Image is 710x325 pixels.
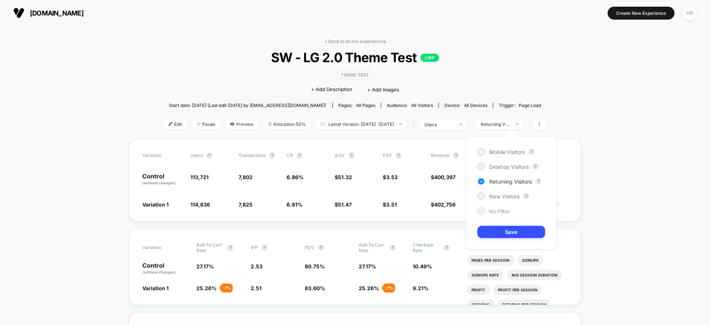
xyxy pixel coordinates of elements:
[142,242,183,253] span: Variation
[425,122,454,127] div: users
[489,193,520,200] span: New Visitors
[507,270,562,280] li: Avg Session Duration
[413,263,432,269] span: 10.49 %
[481,121,510,127] div: Returning Visitors
[387,103,433,108] div: Audience:
[682,6,697,20] div: HR
[191,119,221,129] span: Pause
[680,6,699,21] button: HR
[359,242,386,253] span: Add To Cart Rate
[338,174,352,180] span: 51.32
[489,208,510,214] span: No Filter
[467,285,490,295] li: Profit
[444,245,450,251] button: ?
[411,103,433,108] span: All Visitors
[239,174,253,180] span: 7,802
[434,201,456,208] span: 402,756
[335,153,345,158] span: AOV
[11,7,86,19] button: [DOMAIN_NAME]
[386,174,398,180] span: 3.52
[413,242,440,253] span: Checkout Rate
[420,54,439,62] p: LIVE
[477,226,545,238] button: Save
[318,245,324,251] button: ?
[305,245,314,250] span: PDV
[305,263,325,269] span: 80.75 %
[261,245,267,251] button: ?
[499,103,541,108] div: Trigger:
[196,242,224,253] span: Add To Cart Rate
[489,164,529,170] span: Desktop Visitors
[30,9,84,17] span: [DOMAIN_NAME]
[142,201,169,208] span: Variation 1
[460,124,462,125] img: end
[196,263,214,269] span: 27.17 %
[383,201,397,208] span: $
[356,103,375,108] span: all pages
[431,153,449,158] span: Revenue
[489,149,525,155] span: Mobile Visitors
[335,174,352,180] span: $
[196,285,217,291] span: 25.26 %
[439,103,493,108] span: Device:
[516,123,518,125] img: end
[190,201,210,208] span: 114,836
[493,285,542,295] li: Profit Per Session
[190,153,203,158] span: users
[608,7,674,20] button: Create New Experience
[359,263,376,269] span: 27.17 %
[169,122,172,126] img: edit
[523,193,529,199] button: ?
[411,119,419,130] span: |
[206,153,212,158] button: ?
[227,245,233,251] button: ?
[182,50,528,65] span: SW - LG 2.0 Theme Test
[367,87,399,93] span: + Add Images
[221,284,233,292] div: - 7 %
[239,153,266,158] span: Transactions
[431,201,456,208] span: $
[535,178,541,184] button: ?
[399,123,402,125] img: end
[324,38,386,44] a: < Back to all live experiences
[519,103,541,108] span: Page Load
[467,270,503,280] li: Signups Rate
[396,153,402,158] button: ?
[263,119,311,129] span: Allocation: 50%
[142,270,176,274] span: (without changes)
[268,122,271,126] img: rebalance
[383,284,395,292] div: - 7 %
[464,103,487,108] span: all devices
[528,149,534,155] button: ?
[383,174,398,180] span: $
[13,7,24,19] img: Visually logo
[338,201,352,208] span: 51.47
[467,299,494,310] li: Returns
[251,245,258,250] span: IPP
[335,201,352,208] span: $
[239,201,253,208] span: 7,825
[431,174,456,180] span: $
[489,178,532,185] span: Returning Visitors
[498,299,551,310] li: Returns Per Session
[532,164,538,170] button: ?
[518,255,543,265] li: Signups
[197,122,200,126] img: end
[163,119,187,129] span: Edit
[453,153,459,158] button: ?
[224,119,259,129] span: Preview
[251,285,261,291] span: 2.51
[413,285,429,291] span: 9.21 %
[311,86,352,93] span: + Add Description
[287,174,304,180] span: 6.86 %
[169,103,326,108] span: Start date: [DATE] (Last edit [DATE] by [EMAIL_ADDRESS][DOMAIN_NAME])
[287,153,293,158] span: CR
[142,285,169,291] span: Variation 1
[190,174,209,180] span: 113,721
[390,245,396,251] button: ?
[467,255,514,265] li: Pages Per Session
[297,153,302,158] button: ?
[348,153,354,158] button: ?
[269,153,275,158] button: ?
[386,201,397,208] span: 3.51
